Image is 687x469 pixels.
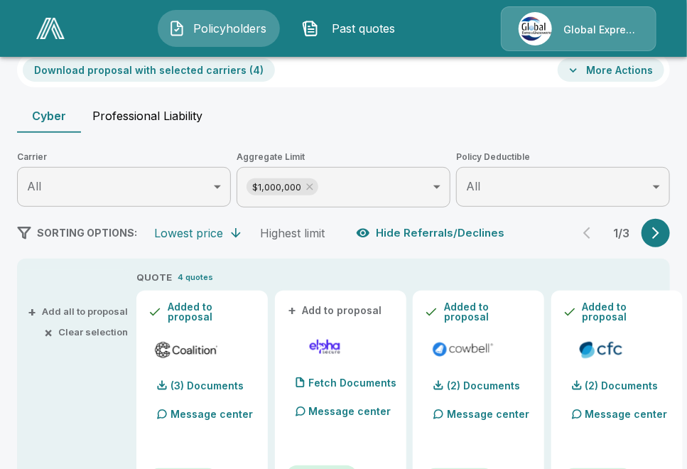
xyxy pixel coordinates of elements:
[171,381,244,391] p: (3) Documents
[444,302,533,322] p: Added to proposal
[154,226,223,240] div: Lowest price
[23,58,275,82] button: Download proposal with selected carriers (4)
[37,227,137,239] span: SORTING OPTIONS:
[168,20,185,37] img: Policyholders Icon
[81,99,214,133] button: Professional Liability
[28,307,36,316] span: +
[286,303,386,318] button: +Add to proposal
[17,150,231,164] span: Carrier
[260,226,325,240] div: Highest limit
[519,12,552,45] img: Agency Icon
[191,20,269,37] span: Policyholders
[309,378,397,388] p: Fetch Documents
[288,306,297,316] span: +
[568,339,634,360] img: cfccyber
[430,339,496,360] img: cowbellp100
[168,302,256,322] p: Added to proposal
[27,179,41,193] span: All
[44,328,53,337] span: ×
[585,381,659,391] p: (2) Documents
[585,406,668,421] p: Message center
[302,20,319,37] img: Past quotes Icon
[447,406,529,421] p: Message center
[309,404,391,419] p: Message center
[47,328,128,337] button: ×Clear selection
[31,307,128,316] button: +Add all to proposal
[247,179,307,195] span: $1,000,000
[456,150,670,164] span: Policy Deductible
[325,20,403,37] span: Past quotes
[607,227,636,239] p: 1 / 3
[17,99,81,133] button: Cyber
[501,6,656,51] a: Agency IconGlobal Express Underwriters
[558,58,664,82] button: More Actions
[291,10,413,47] button: Past quotes IconPast quotes
[36,18,65,39] img: AA Logo
[563,23,639,37] p: Global Express Underwriters
[171,406,253,421] p: Message center
[466,179,480,193] span: All
[292,336,358,357] img: elphacyberenhanced
[583,302,671,322] p: Added to proposal
[247,178,318,195] div: $1,000,000
[158,10,280,47] button: Policyholders IconPolicyholders
[136,271,172,285] p: QUOTE
[447,381,520,391] p: (2) Documents
[178,271,213,284] p: 4 quotes
[153,339,220,360] img: coalitioncyber
[353,220,510,247] button: Hide Referrals/Declines
[237,150,450,164] span: Aggregate Limit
